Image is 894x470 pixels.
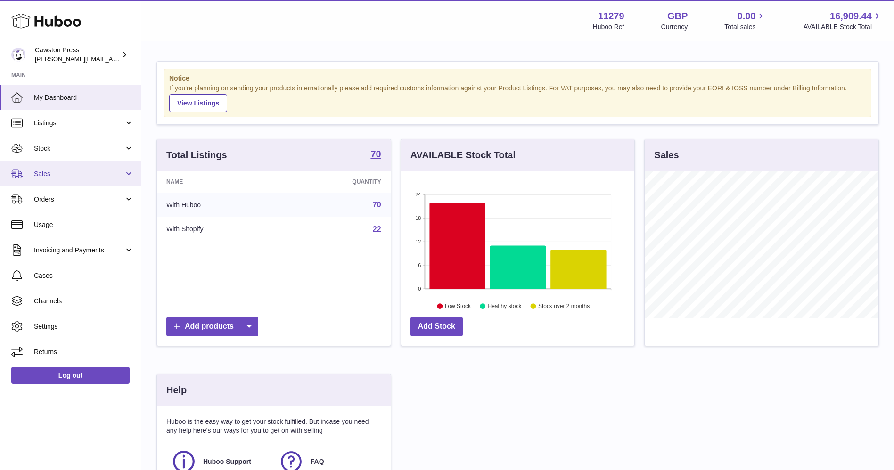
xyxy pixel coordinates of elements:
strong: 11279 [598,10,624,23]
h3: Sales [654,149,679,162]
span: FAQ [311,457,324,466]
span: 0.00 [738,10,756,23]
div: Huboo Ref [593,23,624,32]
a: View Listings [169,94,227,112]
text: Healthy stock [487,303,522,309]
span: Returns [34,348,134,357]
h3: AVAILABLE Stock Total [410,149,516,162]
th: Quantity [283,171,390,193]
span: Listings [34,119,124,128]
span: AVAILABLE Stock Total [803,23,883,32]
span: Cases [34,271,134,280]
strong: 70 [370,149,381,159]
a: Add Stock [410,317,463,336]
strong: Notice [169,74,866,83]
span: Usage [34,220,134,229]
a: 70 [373,201,381,209]
text: Low Stock [445,303,471,309]
span: My Dashboard [34,93,134,102]
div: Cawston Press [35,46,120,64]
text: 0 [418,286,421,292]
span: Channels [34,297,134,306]
span: Settings [34,322,134,331]
span: Total sales [724,23,766,32]
span: Invoicing and Payments [34,246,124,255]
strong: GBP [667,10,688,23]
span: [PERSON_NAME][EMAIL_ADDRESS][PERSON_NAME][DOMAIN_NAME] [35,55,239,63]
text: 12 [415,239,421,244]
a: Add products [166,317,258,336]
img: thomas.carson@cawstonpress.com [11,48,25,62]
h3: Total Listings [166,149,227,162]
a: Log out [11,367,130,384]
a: 16,909.44 AVAILABLE Stock Total [803,10,883,32]
span: 16,909.44 [830,10,872,23]
div: If you're planning on sending your products internationally please add required customs informati... [169,84,866,112]
text: 18 [415,215,421,221]
span: Sales [34,170,124,178]
span: Huboo Support [203,457,251,466]
text: 6 [418,262,421,268]
h3: Help [166,384,187,397]
a: 0.00 Total sales [724,10,766,32]
text: 24 [415,192,421,197]
span: Stock [34,144,124,153]
a: 22 [373,225,381,233]
a: 70 [370,149,381,161]
th: Name [157,171,283,193]
td: With Huboo [157,193,283,217]
div: Currency [661,23,688,32]
p: Huboo is the easy way to get your stock fulfilled. But incase you need any help here's our ways f... [166,417,381,435]
td: With Shopify [157,217,283,242]
text: Stock over 2 months [538,303,590,309]
span: Orders [34,195,124,204]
